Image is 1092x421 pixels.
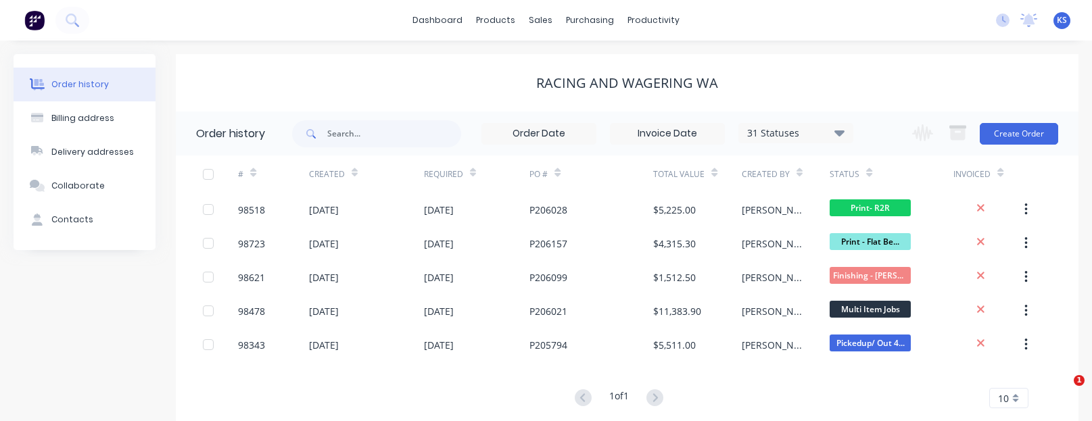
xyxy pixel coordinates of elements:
span: Print- R2R [830,199,911,216]
div: Required [424,168,463,180]
div: 98621 [238,270,265,284]
div: 98478 [238,304,265,318]
div: $1,512.50 [653,270,696,284]
div: PO # [529,168,548,180]
span: Multi Item Jobs [830,301,911,318]
button: Collaborate [14,169,156,203]
img: Factory [24,10,45,30]
span: 1 [1074,375,1085,386]
div: P205794 [529,338,567,352]
div: 1 of 1 [609,389,629,408]
div: Created By [742,168,790,180]
div: Order history [51,78,109,91]
div: [DATE] [424,338,454,352]
input: Order Date [482,124,596,144]
button: Billing address [14,101,156,135]
div: [DATE] [309,270,339,284]
div: Invoiced [953,168,991,180]
div: P206028 [529,203,567,217]
div: Racing and Wagering WA [536,75,718,91]
span: Finishing - [PERSON_NAME]... [830,267,911,284]
div: 98518 [238,203,265,217]
div: [DATE] [309,237,339,251]
div: products [469,10,522,30]
div: 98723 [238,237,265,251]
div: [DATE] [309,304,339,318]
div: [DATE] [424,203,454,217]
div: $11,383.90 [653,304,701,318]
div: [DATE] [424,304,454,318]
div: sales [522,10,559,30]
div: $4,315.30 [653,237,696,251]
div: [PERSON_NAME] [742,338,803,352]
div: [PERSON_NAME] [742,237,803,251]
div: $5,225.00 [653,203,696,217]
div: Created [309,155,424,193]
div: [PERSON_NAME] [742,304,803,318]
div: [PERSON_NAME] [742,270,803,284]
div: PO # [529,155,653,193]
div: Total Value [653,168,705,180]
div: productivity [621,10,686,30]
div: purchasing [559,10,621,30]
div: [DATE] [424,237,454,251]
div: 31 Statuses [739,126,853,141]
div: $5,511.00 [653,338,696,352]
div: Delivery addresses [51,146,134,158]
button: Create Order [980,123,1058,145]
button: Contacts [14,203,156,237]
input: Invoice Date [611,124,724,144]
div: Total Value [653,155,742,193]
div: Invoiced [953,155,1024,193]
a: dashboard [406,10,469,30]
div: Billing address [51,112,114,124]
div: # [238,155,309,193]
input: Search... [327,120,461,147]
div: P206157 [529,237,567,251]
div: 98343 [238,338,265,352]
button: Order history [14,68,156,101]
div: Status [830,168,859,180]
div: Required [424,155,530,193]
span: KS [1057,14,1067,26]
div: [DATE] [424,270,454,284]
div: Contacts [51,214,93,226]
div: [DATE] [309,338,339,352]
div: Order history [196,126,265,142]
span: 10 [998,391,1009,405]
div: [PERSON_NAME] [742,203,803,217]
div: # [238,168,243,180]
div: Status [830,155,953,193]
div: Collaborate [51,180,105,192]
span: Pickedup/ Out 4... [830,335,911,351]
button: Delivery addresses [14,135,156,169]
div: P206021 [529,304,567,318]
span: Print - Flat Be... [830,233,911,250]
div: P206099 [529,270,567,284]
div: Created By [742,155,830,193]
iframe: Intercom live chat [1046,375,1078,407]
div: Created [309,168,345,180]
div: [DATE] [309,203,339,217]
